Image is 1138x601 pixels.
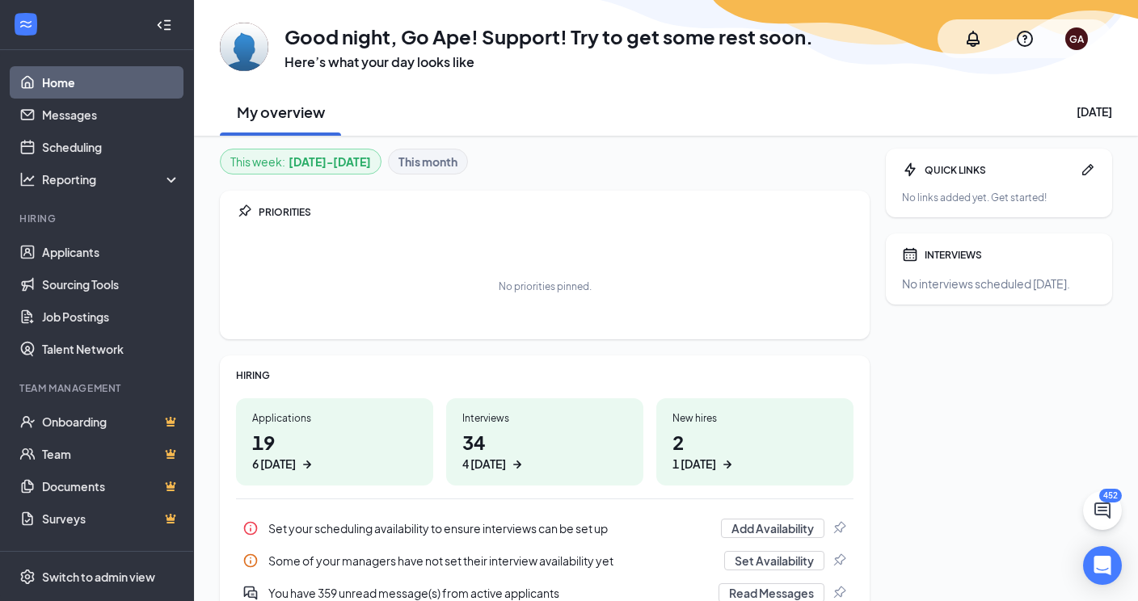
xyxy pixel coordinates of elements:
svg: ChatActive [1093,501,1112,520]
a: New hires21 [DATE]ArrowRight [656,398,853,485]
div: You have 359 unread message(s) from active applicants [268,585,709,601]
a: Sourcing Tools [42,268,180,300]
svg: DoubleChatActive [242,585,259,601]
a: Scheduling [42,131,180,163]
div: Applications [252,411,417,425]
button: ChatActive [1083,491,1122,530]
img: Go Ape! Support [220,23,268,71]
h1: 19 [252,428,417,473]
div: Some of your managers have not set their interview availability yet [236,544,853,577]
a: Job Postings [42,300,180,333]
div: Open Intercom Messenger [1083,546,1122,585]
svg: Pin [236,204,252,220]
div: Switch to admin view [42,569,155,585]
div: This week : [230,153,371,170]
svg: Bolt [902,162,918,178]
a: Applications196 [DATE]ArrowRight [236,398,433,485]
div: 4 [DATE] [462,456,506,473]
svg: Calendar [902,246,918,263]
div: No links added yet. Get started! [902,191,1096,204]
svg: QuestionInfo [1015,29,1035,48]
div: Team Management [19,381,177,395]
svg: Pin [831,520,847,536]
h2: My overview [237,102,325,122]
h1: 2 [672,428,837,473]
svg: ArrowRight [299,456,315,473]
div: GA [1069,32,1084,46]
a: InfoSet your scheduling availability to ensure interviews can be set upAdd AvailabilityPin [236,512,853,544]
div: HIRING [236,368,853,382]
div: [DATE] [1077,103,1112,120]
svg: ArrowRight [719,456,735,473]
div: 6 [DATE] [252,456,296,473]
a: Messages [42,99,180,131]
div: Set your scheduling availability to ensure interviews can be set up [268,520,711,536]
div: Set your scheduling availability to ensure interviews can be set up [236,512,853,544]
svg: Settings [19,569,36,585]
div: Reporting [42,171,181,187]
svg: Notifications [963,29,983,48]
a: Interviews344 [DATE]ArrowRight [446,398,643,485]
h1: Good night, Go Ape! Support! Try to get some rest soon. [284,23,813,50]
svg: Pin [831,585,847,601]
h3: Here’s what your day looks like [284,53,813,71]
div: QUICK LINKS [925,163,1073,177]
b: This month [398,153,457,170]
svg: Analysis [19,171,36,187]
svg: WorkstreamLogo [18,16,34,32]
div: 1 [DATE] [672,456,716,473]
div: 452 [1099,489,1122,502]
div: No priorities pinned. [499,279,592,293]
a: InfoSome of your managers have not set their interview availability yetSet AvailabilityPin [236,544,853,577]
h1: 34 [462,428,627,473]
button: Set Availability [724,551,824,570]
a: Applicants [42,236,180,268]
div: New hires [672,411,837,425]
div: Some of your managers have not set their interview availability yet [268,553,714,569]
div: No interviews scheduled [DATE]. [902,275,1096,292]
a: Home [42,66,180,99]
svg: Info [242,520,259,536]
a: Talent Network [42,333,180,365]
div: INTERVIEWS [925,248,1096,262]
a: TeamCrown [42,438,180,470]
svg: ArrowRight [509,456,525,473]
a: OnboardingCrown [42,406,180,438]
svg: Info [242,553,259,569]
svg: Pen [1080,162,1096,178]
svg: Pin [831,553,847,569]
svg: Collapse [156,17,172,33]
a: SurveysCrown [42,502,180,535]
div: PRIORITIES [259,205,853,219]
button: Add Availability [721,519,824,538]
a: DocumentsCrown [42,470,180,502]
div: Hiring [19,212,177,225]
b: [DATE] - [DATE] [289,153,371,170]
div: Interviews [462,411,627,425]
